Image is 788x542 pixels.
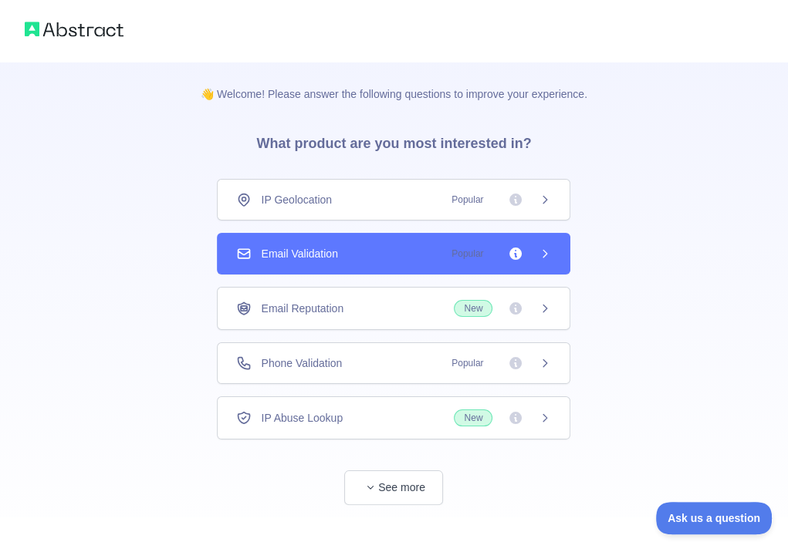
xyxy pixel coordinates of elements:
[25,19,123,40] img: Abstract logo
[442,355,492,371] span: Popular
[176,62,612,102] p: 👋 Welcome! Please answer the following questions to improve your experience.
[261,192,332,207] span: IP Geolocation
[442,246,492,261] span: Popular
[656,502,773,534] iframe: Toggle Customer Support
[261,246,337,261] span: Email Validation
[442,192,492,207] span: Popular
[261,301,343,316] span: Email Reputation
[261,355,342,371] span: Phone Validation
[454,409,492,426] span: New
[454,300,492,317] span: New
[232,102,556,179] h3: What product are you most interested in?
[344,470,443,505] button: See more
[261,410,343,426] span: IP Abuse Lookup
